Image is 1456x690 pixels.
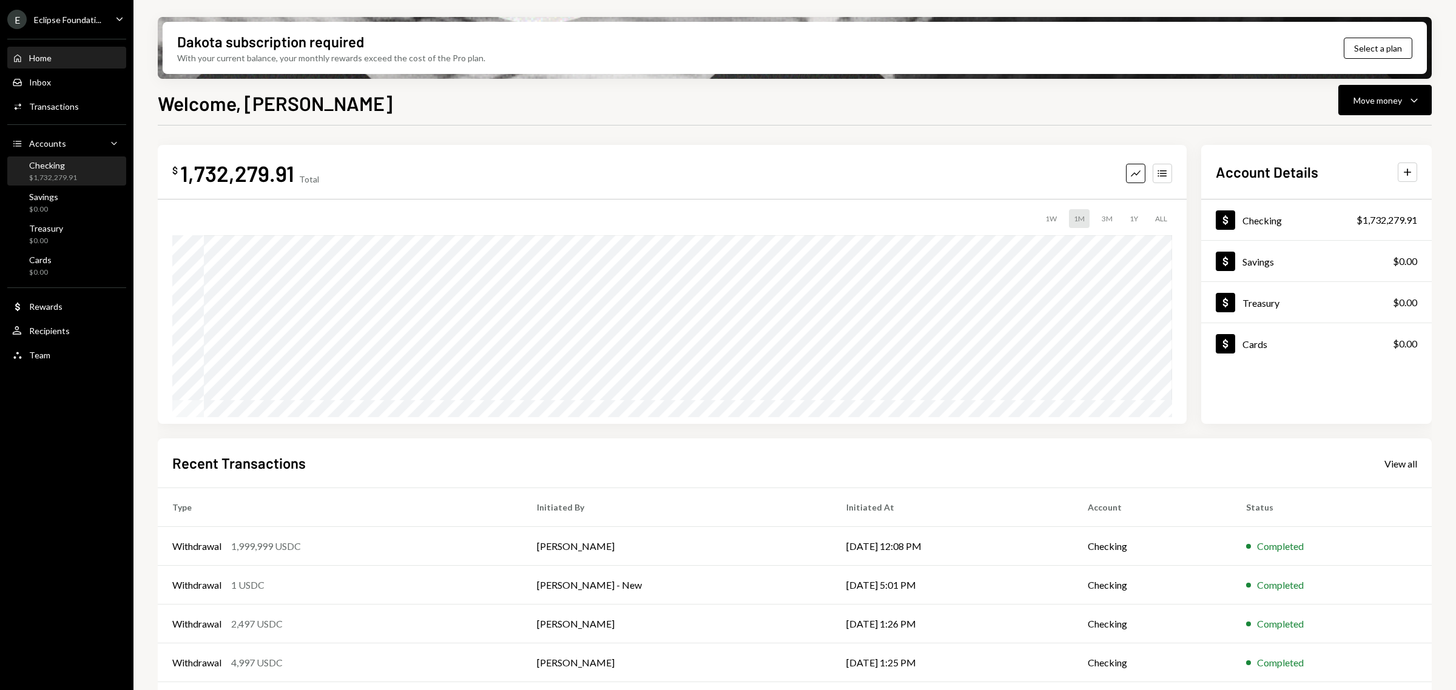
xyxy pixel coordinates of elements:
td: Checking [1073,527,1232,566]
div: 3M [1097,209,1117,228]
div: Rewards [29,301,62,312]
th: Status [1232,488,1432,527]
div: Treasury [29,223,63,233]
div: Savings [1242,256,1274,267]
a: Checking$1,732,279.91 [1201,199,1432,240]
a: Savings$0.00 [1201,241,1432,281]
div: Home [29,53,52,63]
div: Checking [1242,215,1282,226]
div: Withdrawal [172,655,221,670]
div: $0.00 [29,204,58,215]
div: Completed [1257,617,1304,631]
a: Home [7,47,126,69]
a: Recipients [7,320,126,341]
th: Initiated By [522,488,832,527]
div: 1 USDC [231,578,265,592]
div: 1,732,279.91 [180,159,294,187]
div: Completed [1257,655,1304,670]
td: [PERSON_NAME] [522,643,832,682]
div: Total [299,174,319,184]
div: Transactions [29,101,79,112]
div: Eclipse Foundati... [34,15,101,25]
div: Move money [1353,94,1402,107]
div: 1W [1040,209,1062,228]
div: View all [1384,458,1417,470]
div: $0.00 [29,236,63,246]
div: Withdrawal [172,617,221,631]
div: Dakota subscription required [177,32,364,52]
div: $0.00 [1393,337,1417,351]
a: Savings$0.00 [7,188,126,217]
div: $1,732,279.91 [1357,213,1417,227]
h1: Welcome, [PERSON_NAME] [158,91,393,115]
td: [DATE] 5:01 PM [832,566,1073,605]
a: Checking$1,732,279.91 [7,156,126,186]
h2: Recent Transactions [172,453,306,473]
div: Withdrawal [172,539,221,554]
a: Team [7,344,126,366]
div: E [7,10,27,29]
td: [PERSON_NAME] [522,605,832,643]
div: Recipients [29,326,70,336]
td: [DATE] 1:25 PM [832,643,1073,682]
th: Initiated At [832,488,1073,527]
div: Treasury [1242,297,1279,309]
td: Checking [1073,643,1232,682]
div: ALL [1150,209,1172,228]
button: Select a plan [1344,38,1412,59]
a: Treasury$0.00 [1201,282,1432,323]
div: $0.00 [1393,295,1417,310]
div: Inbox [29,77,51,87]
div: 1Y [1125,209,1143,228]
th: Type [158,488,522,527]
td: [DATE] 1:26 PM [832,605,1073,643]
td: Checking [1073,566,1232,605]
a: Cards$0.00 [1201,323,1432,364]
a: Accounts [7,132,126,154]
div: Cards [29,255,52,265]
div: 2,497 USDC [231,617,283,631]
div: Completed [1257,539,1304,554]
a: Transactions [7,95,126,117]
h2: Account Details [1216,162,1318,182]
th: Account [1073,488,1232,527]
a: View all [1384,457,1417,470]
div: $0.00 [1393,254,1417,269]
td: [PERSON_NAME] - New [522,566,832,605]
div: 4,997 USDC [231,655,283,670]
div: Cards [1242,338,1267,350]
div: $1,732,279.91 [29,173,77,183]
div: $ [172,164,178,176]
button: Move money [1338,85,1432,115]
div: Team [29,350,50,360]
a: Inbox [7,71,126,93]
a: Treasury$0.00 [7,219,126,249]
div: Accounts [29,138,66,149]
div: Completed [1257,578,1304,592]
div: 1M [1069,209,1090,228]
a: Cards$0.00 [7,251,126,280]
div: Checking [29,160,77,170]
div: $0.00 [29,267,52,278]
div: With your current balance, your monthly rewards exceed the cost of the Pro plan. [177,52,485,64]
div: Withdrawal [172,578,221,592]
div: 1,999,999 USDC [231,539,301,554]
td: Checking [1073,605,1232,643]
div: Savings [29,192,58,202]
td: [DATE] 12:08 PM [832,527,1073,566]
a: Rewards [7,295,126,317]
td: [PERSON_NAME] [522,527,832,566]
